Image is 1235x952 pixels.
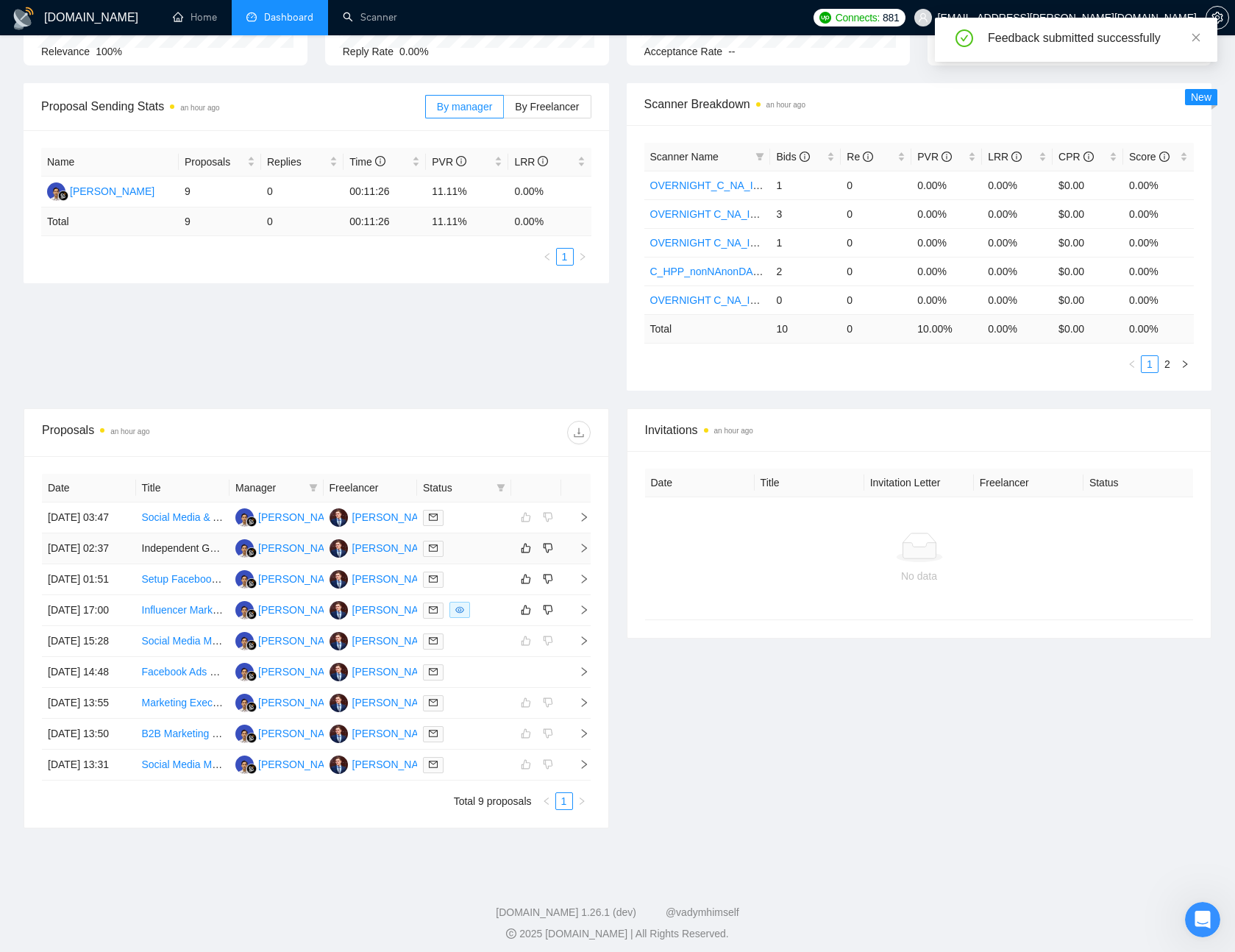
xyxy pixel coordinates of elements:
td: 10.00 % [911,314,982,343]
td: 0.00% [911,228,982,257]
span: filter [755,152,764,161]
td: 0 [261,207,344,236]
button: download [567,421,591,444]
div: [PERSON_NAME] [258,540,343,556]
button: like [517,539,535,557]
div: Glad to hear you had a great experience with us! 🙌​Could you spare 20 seconds to leave a review o... [12,5,241,242]
img: FR [235,632,254,650]
div: Close [258,6,285,32]
td: 9 [179,177,261,207]
div: [PERSON_NAME] [352,540,437,556]
td: 0 [841,199,911,228]
a: Social Media Manager for Tech Startup in [GEOGRAPHIC_DATA] [142,635,441,647]
span: dislike [543,542,553,554]
span: filter [494,477,508,499]
td: [DATE] 03:47 [42,502,136,533]
a: Facebook Ads Expert Needed to Scale Shopify [142,666,356,678]
a: FR[PERSON_NAME] [235,634,343,646]
div: As a thank-you for a , you can choose: [24,116,229,144]
td: [DATE] 13:50 [42,719,136,750]
a: C_HPP_nonNAnonDACH_KW_facebook_BH_26+_BF_500+ [650,266,929,277]
img: FR [47,182,65,201]
span: check-circle [955,29,973,47]
b: 5⭐️ review [128,116,190,128]
button: setting [1206,6,1229,29]
img: gigradar-bm.png [58,191,68,201]
td: Social Media & Ads Manager (Nextdoor & Facebook) Needed for Local Lead Generation [136,502,230,533]
button: Start recording [93,470,105,482]
td: Social Media Manager for Tech Startup in San Francisco [136,626,230,657]
button: Home [230,6,258,34]
a: FR[PERSON_NAME] [235,572,343,584]
span: PVR [432,156,466,168]
a: OVERNIGHT_C_NA_IN_facebook ad_EX__BH_26+_BF_500+ [650,180,939,191]
td: Setup Facebook CAPI Conversion Events in HubSpot [136,564,230,595]
div: No data [657,568,1182,584]
span: mail [429,760,438,769]
th: Name [41,148,179,177]
div: [PERSON_NAME] [352,602,437,618]
span: mail [429,575,438,583]
th: Proposals [179,148,261,177]
div: [PERSON_NAME] [352,756,437,772]
button: Send a message… [252,464,276,488]
td: $0.00 [1053,228,1123,257]
div: [PERSON_NAME] [352,509,437,525]
a: OVERNIGHT C_NA_IN_meta_EX_facebook, instagram, ppc_BH_26+_BF_500+ [650,294,1017,306]
td: 0.00% [982,171,1053,199]
td: 11.11% [426,177,508,207]
th: Date [42,474,136,502]
span: mail [429,667,438,676]
img: SM [330,632,348,650]
a: homeHome [173,11,217,24]
span: eye [455,605,464,614]
div: A) why are there 18 opportunities but only 9 proposals? B) how long does it take to train the qua... [65,299,271,415]
div: Feedback submitted successfully [988,29,1200,47]
div: Message Support to claim! 💬 ​ ​ 🚀 [24,190,229,233]
img: gigradar-bm.png [246,547,257,558]
span: mail [429,513,438,522]
th: Invitation Letter [864,469,974,497]
span: left [542,797,551,806]
th: Date [645,469,755,497]
td: 00:11:26 [344,207,426,236]
img: SM [330,725,348,743]
a: SM[PERSON_NAME] [330,572,437,584]
button: right [574,248,591,266]
td: 0.00% [911,199,982,228]
span: By manager [437,101,492,113]
td: Total [644,314,771,343]
time: an hour ago [110,427,149,436]
img: SM [330,663,348,681]
a: SM[PERSON_NAME] [330,727,437,739]
img: gigradar-bm.png [246,671,257,681]
span: right [578,252,587,261]
a: searchScanner [343,11,397,24]
td: 0 [841,314,911,343]
div: [PERSON_NAME] [258,695,343,711]
td: 0 [261,177,344,207]
img: FR [235,725,254,743]
div: [PERSON_NAME] [258,509,343,525]
td: [DATE] 01:51 [42,564,136,595]
span: right [567,512,589,522]
a: FR[PERSON_NAME] [235,603,343,615]
img: SM [330,756,348,774]
td: $ 0.00 [1053,314,1123,343]
span: mail [429,636,438,645]
td: $0.00 [1053,171,1123,199]
a: OVERNIGHT C_NA_IN_facebook_EX_ad_BH_26+_BF_500+ [650,208,933,220]
a: FR[PERSON_NAME] [235,541,343,553]
p: Active 9h ago [71,18,137,33]
li: Previous Page [538,248,556,266]
span: info-circle [942,152,952,162]
span: Scanner Breakdown [644,95,1195,113]
a: Influencer Marketing Specialist for Smart Inventory Management [142,604,435,616]
td: 0.00% [982,228,1053,257]
span: mail [429,698,438,707]
time: an hour ago [766,101,805,109]
span: Reply Rate [343,46,394,57]
img: FR [235,570,254,589]
li: Next Page [574,248,591,266]
span: download [568,427,590,438]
